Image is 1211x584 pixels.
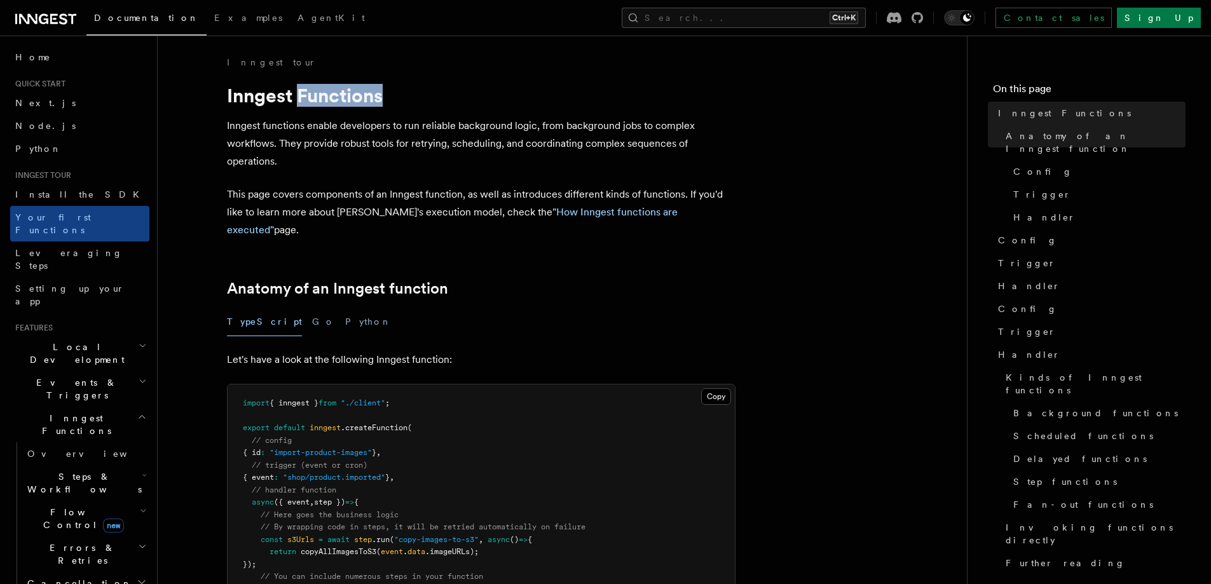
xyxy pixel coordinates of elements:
[10,277,149,313] a: Setting up your app
[993,81,1186,102] h4: On this page
[94,13,199,23] span: Documentation
[227,186,735,239] p: This page covers components of an Inngest function, as well as introduces different kinds of func...
[227,308,302,336] button: TypeScript
[270,398,318,407] span: { inngest }
[1008,447,1186,470] a: Delayed functions
[10,79,65,89] span: Quick start
[998,280,1060,292] span: Handler
[998,257,1056,269] span: Trigger
[10,336,149,371] button: Local Development
[1006,521,1186,547] span: Invoking functions directly
[1117,8,1201,28] a: Sign Up
[993,343,1186,366] a: Handler
[214,13,282,23] span: Examples
[287,535,314,544] span: s3Urls
[1006,557,1125,569] span: Further reading
[283,473,385,482] span: "shop/product.imported"
[10,407,149,442] button: Inngest Functions
[243,473,274,482] span: { event
[261,572,483,581] span: // You can include numerous steps in your function
[479,535,483,544] span: ,
[103,519,124,533] span: new
[15,144,62,154] span: Python
[1013,211,1076,224] span: Handler
[10,183,149,206] a: Install the SDK
[10,412,137,437] span: Inngest Functions
[10,323,53,333] span: Features
[1008,206,1186,229] a: Handler
[22,470,142,496] span: Steps & Workflows
[22,541,138,567] span: Errors & Retries
[1001,366,1186,402] a: Kinds of Inngest functions
[252,486,336,494] span: // handler function
[993,275,1186,297] a: Handler
[390,473,394,482] span: ,
[1013,475,1117,488] span: Step functions
[274,423,305,432] span: default
[10,46,149,69] a: Home
[510,535,519,544] span: ()
[274,498,310,506] span: ({ event
[270,547,296,556] span: return
[314,498,345,506] span: step })
[15,212,91,235] span: Your first Functions
[998,234,1057,247] span: Config
[425,547,479,556] span: .imageURLs);
[1013,188,1071,201] span: Trigger
[261,510,399,519] span: // Here goes the business logic
[261,522,585,531] span: // By wrapping code in steps, it will be retried automatically on failure
[310,423,341,432] span: inngest
[1013,165,1072,178] span: Config
[15,51,51,64] span: Home
[10,92,149,114] a: Next.js
[1013,407,1178,419] span: Background functions
[341,423,407,432] span: .createFunction
[290,4,373,34] a: AgentKit
[310,498,314,506] span: ,
[86,4,207,36] a: Documentation
[1013,452,1147,465] span: Delayed functions
[998,302,1057,315] span: Config
[998,325,1056,338] span: Trigger
[944,10,975,25] button: Toggle dark mode
[22,506,140,531] span: Flow Control
[830,11,858,24] kbd: Ctrl+K
[376,547,381,556] span: (
[993,297,1186,320] a: Config
[354,535,372,544] span: step
[243,560,256,569] span: });
[274,473,278,482] span: :
[10,170,71,180] span: Inngest tour
[993,229,1186,252] a: Config
[298,13,365,23] span: AgentKit
[318,535,323,544] span: =
[227,280,448,297] a: Anatomy of an Inngest function
[10,341,139,366] span: Local Development
[1006,130,1186,155] span: Anatomy of an Inngest function
[261,535,283,544] span: const
[376,448,381,457] span: ,
[15,98,76,108] span: Next.js
[998,348,1060,361] span: Handler
[207,4,290,34] a: Examples
[270,448,372,457] span: "import-product-images"
[227,84,735,107] h1: Inngest Functions
[1013,498,1153,511] span: Fan-out functions
[318,398,336,407] span: from
[385,473,390,482] span: }
[252,461,367,470] span: // trigger (event or cron)
[22,536,149,572] button: Errors & Retries
[15,283,125,306] span: Setting up your app
[622,8,866,28] button: Search...Ctrl+K
[261,448,265,457] span: :
[993,102,1186,125] a: Inngest Functions
[15,121,76,131] span: Node.js
[22,442,149,465] a: Overview
[10,114,149,137] a: Node.js
[1008,160,1186,183] a: Config
[10,206,149,241] a: Your first Functions
[381,547,403,556] span: event
[372,448,376,457] span: }
[22,501,149,536] button: Flow Controlnew
[993,252,1186,275] a: Trigger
